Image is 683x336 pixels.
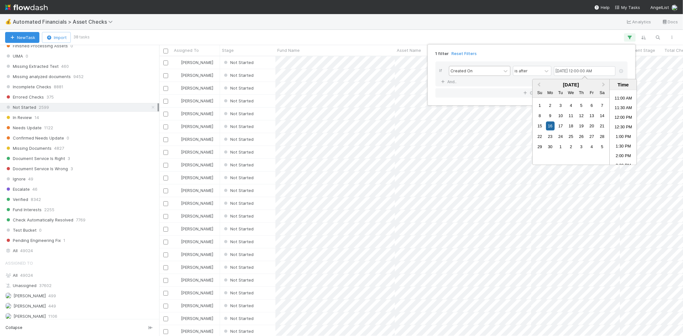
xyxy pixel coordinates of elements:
[588,142,596,151] div: Choose Friday, July 4th, 2025
[567,101,575,109] div: Choose Wednesday, June 4th, 2025
[577,142,586,151] div: Choose Thursday, July 3rd, 2025
[535,122,544,130] div: Choose Sunday, June 15th, 2025
[610,152,637,161] li: 2:00 PM
[610,142,637,152] li: 1:30 PM
[533,80,543,90] button: Previous Month
[598,142,606,151] div: Choose Saturday, July 5th, 2025
[535,88,544,97] div: Sunday
[598,101,606,109] div: Choose Saturday, June 7th, 2025
[567,88,575,97] div: Wednesday
[588,101,596,109] div: Choose Friday, June 6th, 2025
[610,161,637,171] li: 2:30 PM
[567,132,575,141] div: Choose Wednesday, June 25th, 2025
[610,123,637,132] li: 12:30 PM
[439,66,449,77] div: If
[439,77,459,86] a: And..
[451,68,473,74] div: Created On
[610,90,637,165] ul: Time
[611,82,635,87] div: Time
[556,101,565,109] div: Choose Tuesday, June 3rd, 2025
[577,122,586,130] div: Choose Thursday, June 19th, 2025
[546,132,555,141] div: Choose Monday, June 23rd, 2025
[598,88,606,97] div: Saturday
[546,111,555,120] div: Choose Monday, June 9th, 2025
[610,104,637,113] li: 11:30 AM
[535,100,607,152] div: Month June, 2025
[556,111,565,120] div: Choose Tuesday, June 10th, 2025
[535,111,544,120] div: Choose Sunday, June 8th, 2025
[556,132,565,141] div: Choose Tuesday, June 24th, 2025
[598,111,606,120] div: Choose Saturday, June 14th, 2025
[567,111,575,120] div: Choose Wednesday, June 11th, 2025
[610,132,637,142] li: 1:00 PM
[556,88,565,97] div: Tuesday
[435,51,449,56] span: 1 filter
[598,132,606,141] div: Choose Saturday, June 28th, 2025
[556,122,565,130] div: Choose Tuesday, June 17th, 2025
[598,122,606,130] div: Choose Saturday, June 21st, 2025
[588,122,596,130] div: Choose Friday, June 20th, 2025
[535,101,544,109] div: Choose Sunday, June 1st, 2025
[532,79,637,165] div: Choose Date and Time
[535,132,544,141] div: Choose Sunday, June 22nd, 2025
[577,132,586,141] div: Choose Thursday, June 26th, 2025
[546,142,555,151] div: Choose Monday, June 30th, 2025
[435,88,628,98] button: Or if...
[610,94,637,104] li: 11:00 AM
[546,88,555,97] div: Monday
[535,142,544,151] div: Choose Sunday, June 29th, 2025
[588,111,596,120] div: Choose Friday, June 13th, 2025
[556,142,565,151] div: Choose Tuesday, July 1st, 2025
[577,88,586,97] div: Thursday
[588,88,596,97] div: Friday
[567,142,575,151] div: Choose Wednesday, July 2nd, 2025
[577,111,586,120] div: Choose Thursday, June 12th, 2025
[533,82,609,87] div: [DATE]
[546,101,555,109] div: Choose Monday, June 2nd, 2025
[567,122,575,130] div: Choose Wednesday, June 18th, 2025
[588,132,596,141] div: Choose Friday, June 27th, 2025
[451,51,477,56] a: Reset Filters
[599,80,609,90] button: Next Month
[546,122,555,130] div: Choose Monday, June 16th, 2025
[610,113,637,123] li: 12:00 PM
[577,101,586,109] div: Choose Thursday, June 5th, 2025
[515,68,528,74] div: is after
